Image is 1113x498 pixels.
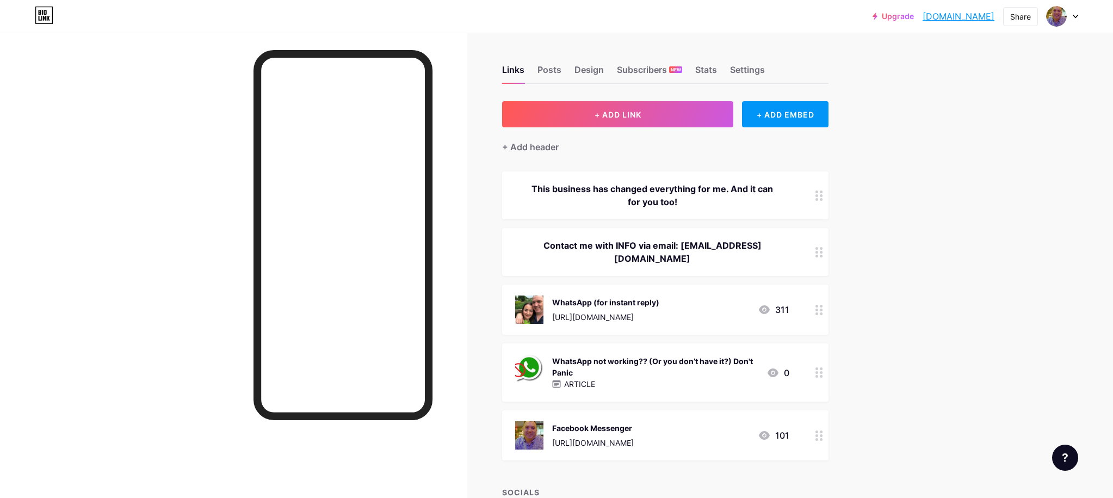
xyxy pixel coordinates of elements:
div: [URL][DOMAIN_NAME] [552,437,634,448]
a: [DOMAIN_NAME] [923,10,994,23]
div: 311 [758,303,789,316]
button: + ADD LINK [502,101,733,127]
div: Links [502,63,524,83]
div: SOCIALS [502,487,828,498]
span: NEW [671,66,681,73]
div: + Add header [502,140,559,153]
div: [URL][DOMAIN_NAME] [552,311,659,323]
div: Design [574,63,604,83]
div: 101 [758,429,789,442]
div: This business has changed everything for me. And it can for you too! [515,182,789,208]
div: WhatsApp not working?? (Or you don’t have it?) Don't Panic [552,355,758,378]
div: Posts [537,63,561,83]
div: Subscribers [617,63,682,83]
img: WhatsApp not working?? (Or you don’t have it?) Don't Panic [515,354,543,383]
div: WhatsApp (for instant reply) [552,297,659,308]
div: Contact me with INFO via email: [EMAIL_ADDRESS][DOMAIN_NAME] [515,239,789,265]
div: Stats [695,63,717,83]
div: 0 [766,366,789,379]
div: Facebook Messenger [552,422,634,434]
span: + ADD LINK [595,110,641,119]
p: ARTICLE [564,378,595,390]
div: Settings [730,63,765,83]
img: WhatsApp (for instant reply) [515,296,543,324]
img: simonrchange [1046,6,1067,27]
img: Facebook Messenger [515,421,543,450]
div: + ADD EMBED [742,101,828,127]
div: Share [1010,11,1031,22]
a: Upgrade [873,12,914,21]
